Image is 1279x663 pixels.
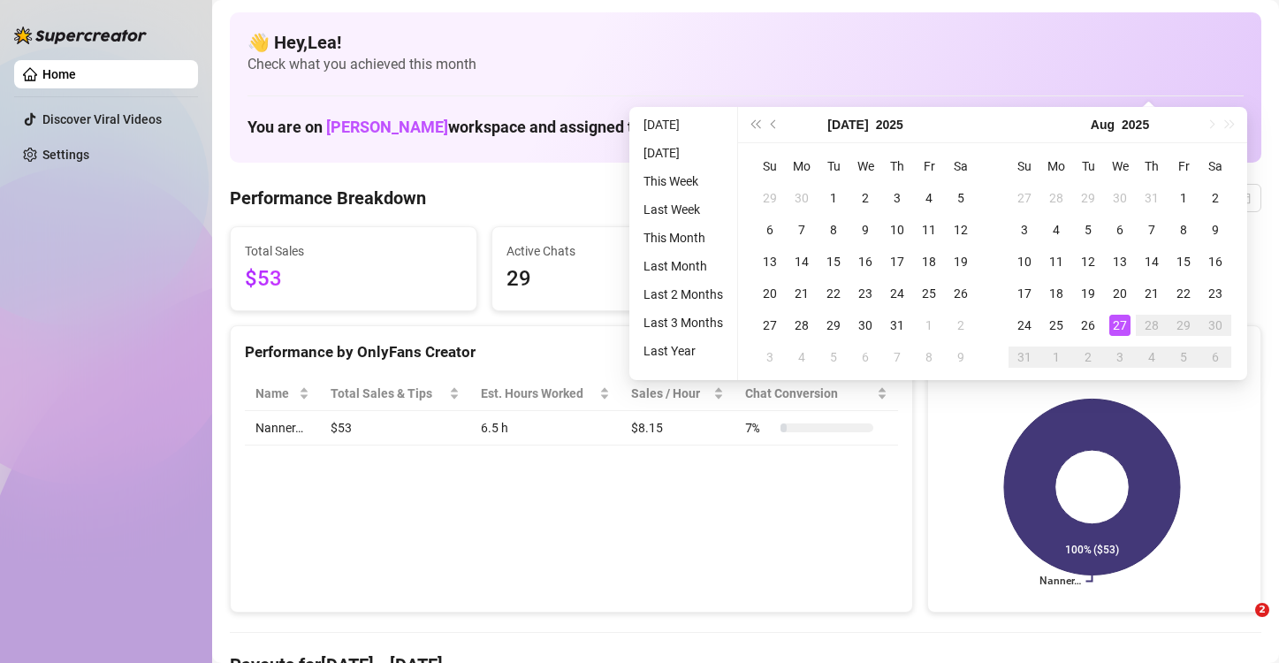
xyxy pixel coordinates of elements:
div: 6 [759,219,780,240]
button: Last year (Control + left) [745,107,765,142]
span: Chat Conversion [745,384,873,403]
div: 28 [1046,187,1067,209]
div: 2 [950,315,971,336]
img: logo-BBDzfeDw.svg [14,27,147,44]
div: 30 [1205,315,1226,336]
div: 21 [791,283,812,304]
td: 2025-08-08 [1168,214,1199,246]
td: $53 [320,411,469,446]
td: 2025-08-09 [945,341,977,373]
td: 2025-07-21 [786,278,818,309]
span: Sales / Hour [631,384,710,403]
td: 2025-07-24 [881,278,913,309]
td: 2025-07-17 [881,246,913,278]
a: Discover Viral Videos [42,112,162,126]
td: 2025-08-24 [1009,309,1040,341]
td: 2025-07-04 [913,182,945,214]
div: 28 [791,315,812,336]
td: 2025-07-27 [754,309,786,341]
li: Last Month [636,255,730,277]
div: 17 [1014,283,1035,304]
th: Th [881,150,913,182]
div: 3 [1109,347,1131,368]
td: 2025-08-02 [1199,182,1231,214]
td: 2025-07-27 [1009,182,1040,214]
td: 2025-08-05 [1072,214,1104,246]
li: [DATE] [636,142,730,164]
td: 2025-08-23 [1199,278,1231,309]
div: 5 [1173,347,1194,368]
div: 25 [918,283,940,304]
div: 30 [855,315,876,336]
div: 27 [1109,315,1131,336]
td: 2025-07-31 [881,309,913,341]
span: Total Sales & Tips [331,384,445,403]
th: We [1104,150,1136,182]
td: 2025-08-03 [1009,214,1040,246]
div: 4 [791,347,812,368]
div: 28 [1141,315,1162,336]
td: 2025-09-06 [1199,341,1231,373]
div: 9 [855,219,876,240]
div: 2 [1205,187,1226,209]
div: 16 [1205,251,1226,272]
div: 18 [918,251,940,272]
td: 2025-08-14 [1136,246,1168,278]
td: 2025-08-04 [786,341,818,373]
td: 2025-08-20 [1104,278,1136,309]
div: 30 [791,187,812,209]
td: 2025-09-04 [1136,341,1168,373]
td: 2025-08-31 [1009,341,1040,373]
td: 2025-08-27 [1104,309,1136,341]
td: 2025-08-25 [1040,309,1072,341]
div: 27 [1014,187,1035,209]
td: 2025-08-22 [1168,278,1199,309]
span: $53 [245,263,462,296]
div: 5 [1077,219,1099,240]
div: 23 [1205,283,1226,304]
td: 2025-06-29 [754,182,786,214]
div: 2 [1077,347,1099,368]
td: 2025-07-15 [818,246,849,278]
th: Th [1136,150,1168,182]
td: 2025-07-10 [881,214,913,246]
div: 10 [887,219,908,240]
td: 2025-07-30 [1104,182,1136,214]
td: Nanner… [245,411,320,446]
div: 21 [1141,283,1162,304]
td: 2025-07-26 [945,278,977,309]
th: Mo [786,150,818,182]
td: 2025-08-21 [1136,278,1168,309]
div: 27 [759,315,780,336]
td: 2025-09-05 [1168,341,1199,373]
iframe: Intercom live chat [1219,603,1261,645]
div: 22 [823,283,844,304]
div: 1 [1173,187,1194,209]
td: 2025-07-03 [881,182,913,214]
div: 6 [1109,219,1131,240]
div: 20 [759,283,780,304]
button: Choose a month [827,107,868,142]
td: 2025-08-26 [1072,309,1104,341]
td: 2025-08-01 [913,309,945,341]
th: Mo [1040,150,1072,182]
div: 31 [1141,187,1162,209]
div: 29 [759,187,780,209]
div: 29 [1077,187,1099,209]
div: 5 [950,187,971,209]
td: 2025-07-28 [786,309,818,341]
div: 6 [1205,347,1226,368]
td: 2025-08-03 [754,341,786,373]
div: 31 [887,315,908,336]
td: 2025-06-30 [786,182,818,214]
span: 2 [1255,603,1269,617]
th: Su [754,150,786,182]
span: Active Chats [506,241,724,261]
td: 2025-08-05 [818,341,849,373]
a: Settings [42,148,89,162]
li: This Week [636,171,730,192]
li: [DATE] [636,114,730,135]
div: 7 [887,347,908,368]
div: 24 [887,283,908,304]
td: 2025-07-09 [849,214,881,246]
